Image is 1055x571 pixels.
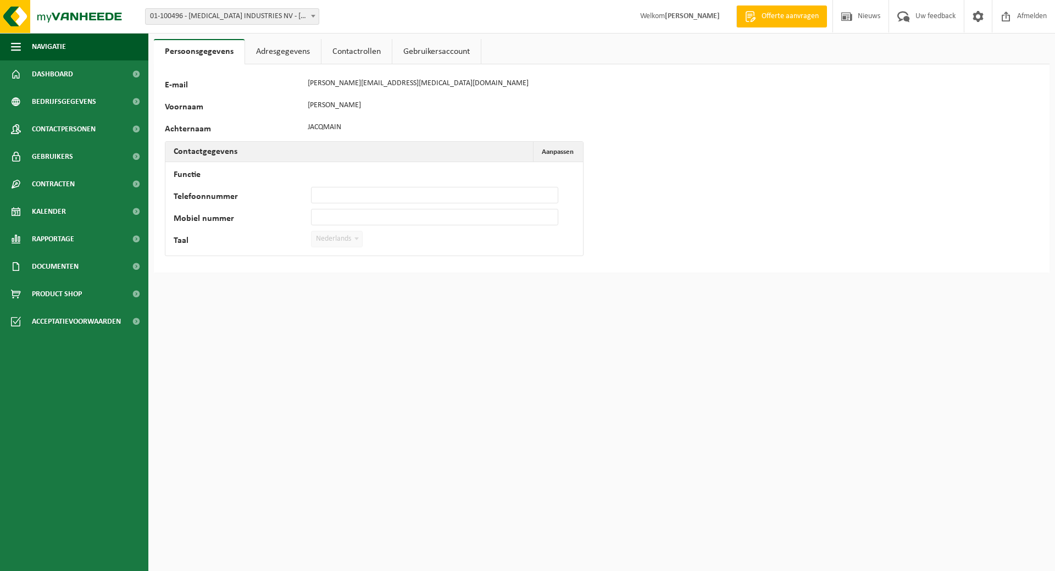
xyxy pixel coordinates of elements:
span: Contactpersonen [32,115,96,143]
label: E-mail [165,81,302,92]
a: Adresgegevens [245,39,321,64]
label: Functie [174,170,311,181]
a: Offerte aanvragen [736,5,827,27]
iframe: chat widget [5,547,184,571]
span: Acceptatievoorwaarden [32,308,121,335]
h2: Contactgegevens [165,142,246,162]
a: Contactrollen [321,39,392,64]
span: Navigatie [32,33,66,60]
span: Nederlands [311,231,363,247]
a: Gebruikersaccount [392,39,481,64]
span: Documenten [32,253,79,280]
span: Contracten [32,170,75,198]
span: Gebruikers [32,143,73,170]
span: Rapportage [32,225,74,253]
strong: [PERSON_NAME] [665,12,720,20]
span: Bedrijfsgegevens [32,88,96,115]
label: Telefoonnummer [174,192,311,203]
a: Persoonsgegevens [154,39,245,64]
span: 01-100496 - PROVIRON INDUSTRIES NV - HEMIKSEM [145,8,319,25]
span: Nederlands [312,231,362,247]
button: Aanpassen [533,142,582,162]
span: Offerte aanvragen [759,11,821,22]
label: Taal [174,236,311,247]
span: Product Shop [32,280,82,308]
label: Mobiel nummer [174,214,311,225]
span: 01-100496 - PROVIRON INDUSTRIES NV - HEMIKSEM [146,9,319,24]
label: Voornaam [165,103,302,114]
span: Aanpassen [542,148,574,156]
label: Achternaam [165,125,302,136]
span: Dashboard [32,60,73,88]
span: Kalender [32,198,66,225]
